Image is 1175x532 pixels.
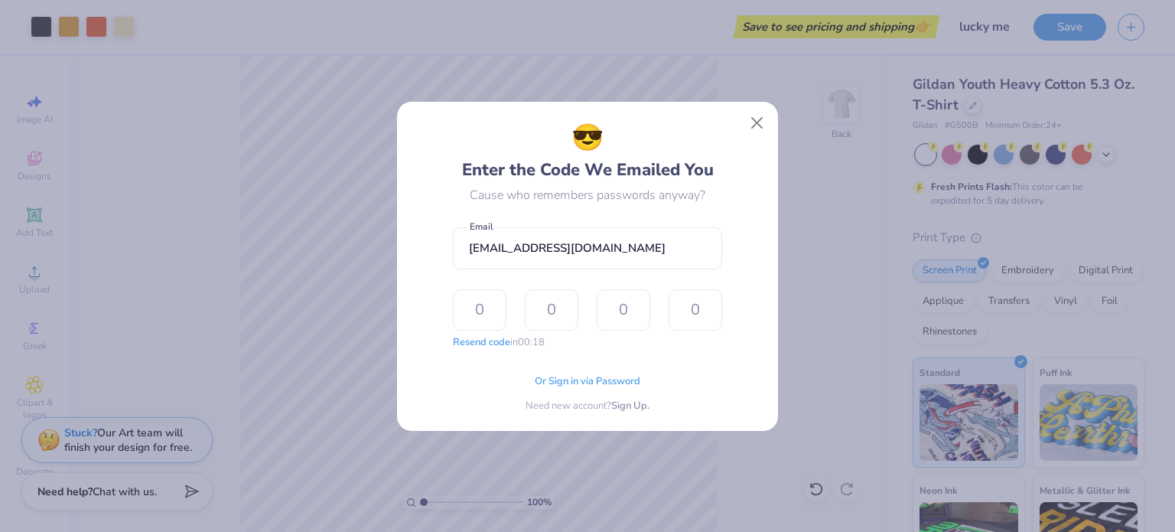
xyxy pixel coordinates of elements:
button: Close [743,108,772,137]
input: 0 [453,289,506,331]
input: 0 [597,289,650,331]
div: Need new account? [526,399,649,414]
span: 😎 [571,119,604,158]
div: in 00:18 [453,335,545,351]
button: Resend code [453,335,510,351]
input: 0 [525,289,578,331]
span: Sign Up. [611,399,649,414]
input: 0 [669,289,722,331]
span: Or Sign in via Password [535,374,640,390]
div: Cause who remembers passwords anyway? [470,186,705,204]
div: Enter the Code We Emailed You [462,119,714,183]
